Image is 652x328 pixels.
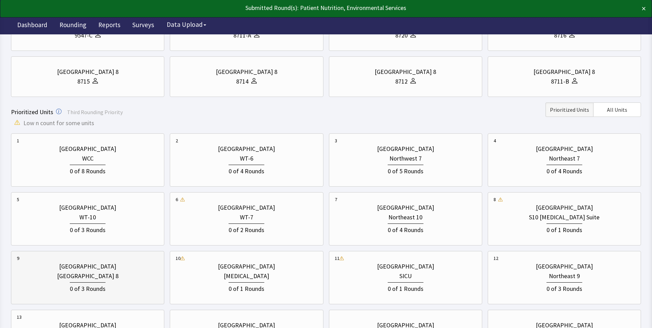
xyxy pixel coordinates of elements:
[127,17,159,34] a: Surveys
[12,17,53,34] a: Dashboard
[6,3,582,13] div: Submitted Round(s): Patient Nutrition, Environmental Services
[57,271,119,281] div: [GEOGRAPHIC_DATA] 8
[533,67,595,77] div: [GEOGRAPHIC_DATA] 8
[79,212,96,222] div: WT-10
[57,67,119,77] div: [GEOGRAPHIC_DATA] 8
[335,255,340,262] div: 11
[545,102,593,117] button: Prioritized Units
[224,271,269,281] div: [MEDICAL_DATA]
[229,282,264,294] div: 0 of 1 Rounds
[395,31,408,40] div: 8720
[77,77,90,86] div: 8715
[67,109,123,116] span: Third Rounding Priority
[17,255,19,262] div: 9
[642,3,646,14] button: ×
[11,108,53,116] span: Prioritized Units
[240,154,253,163] div: WT-6
[546,223,582,235] div: 0 of 1 Rounds
[93,17,125,34] a: Reports
[529,212,599,222] div: S10 [MEDICAL_DATA] Suite
[240,212,253,222] div: WT-7
[377,262,434,271] div: [GEOGRAPHIC_DATA]
[546,165,582,176] div: 0 of 4 Rounds
[550,106,589,114] span: Prioritized Units
[335,196,337,203] div: 7
[216,67,277,77] div: [GEOGRAPHIC_DATA] 8
[218,203,275,212] div: [GEOGRAPHIC_DATA]
[70,223,106,235] div: 0 of 3 Rounds
[549,154,580,163] div: Northeast 7
[233,31,251,40] div: 8711-A
[388,212,422,222] div: Northeast 10
[75,31,92,40] div: 9547-C
[17,314,22,320] div: 13
[59,262,116,271] div: [GEOGRAPHIC_DATA]
[551,77,569,86] div: 8711-B
[388,165,423,176] div: 0 of 5 Rounds
[494,137,496,144] div: 4
[536,203,593,212] div: [GEOGRAPHIC_DATA]
[70,282,106,294] div: 0 of 3 Rounds
[54,17,91,34] a: Rounding
[59,144,116,154] div: [GEOGRAPHIC_DATA]
[229,165,264,176] div: 0 of 4 Rounds
[399,271,412,281] div: SICU
[176,255,180,262] div: 10
[494,255,498,262] div: 12
[388,282,423,294] div: 0 of 1 Rounds
[17,137,19,144] div: 1
[229,223,264,235] div: 0 of 2 Rounds
[218,144,275,154] div: [GEOGRAPHIC_DATA]
[389,154,422,163] div: Northwest 7
[494,196,496,203] div: 8
[176,196,178,203] div: 6
[176,137,178,144] div: 2
[163,18,210,31] button: Data Upload
[23,118,94,128] span: Low n count for some units
[607,106,627,114] span: All Units
[536,262,593,271] div: [GEOGRAPHIC_DATA]
[593,102,641,117] button: All Units
[377,203,434,212] div: [GEOGRAPHIC_DATA]
[377,144,434,154] div: [GEOGRAPHIC_DATA]
[17,196,19,203] div: 5
[536,144,593,154] div: [GEOGRAPHIC_DATA]
[554,31,566,40] div: 8716
[82,154,93,163] div: WCC
[395,77,408,86] div: 8712
[59,203,116,212] div: [GEOGRAPHIC_DATA]
[70,165,106,176] div: 0 of 8 Rounds
[549,271,580,281] div: Northeast 9
[546,282,582,294] div: 0 of 3 Rounds
[335,137,337,144] div: 3
[375,67,436,77] div: [GEOGRAPHIC_DATA] 8
[388,223,423,235] div: 0 of 4 Rounds
[218,262,275,271] div: [GEOGRAPHIC_DATA]
[236,77,248,86] div: 8714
